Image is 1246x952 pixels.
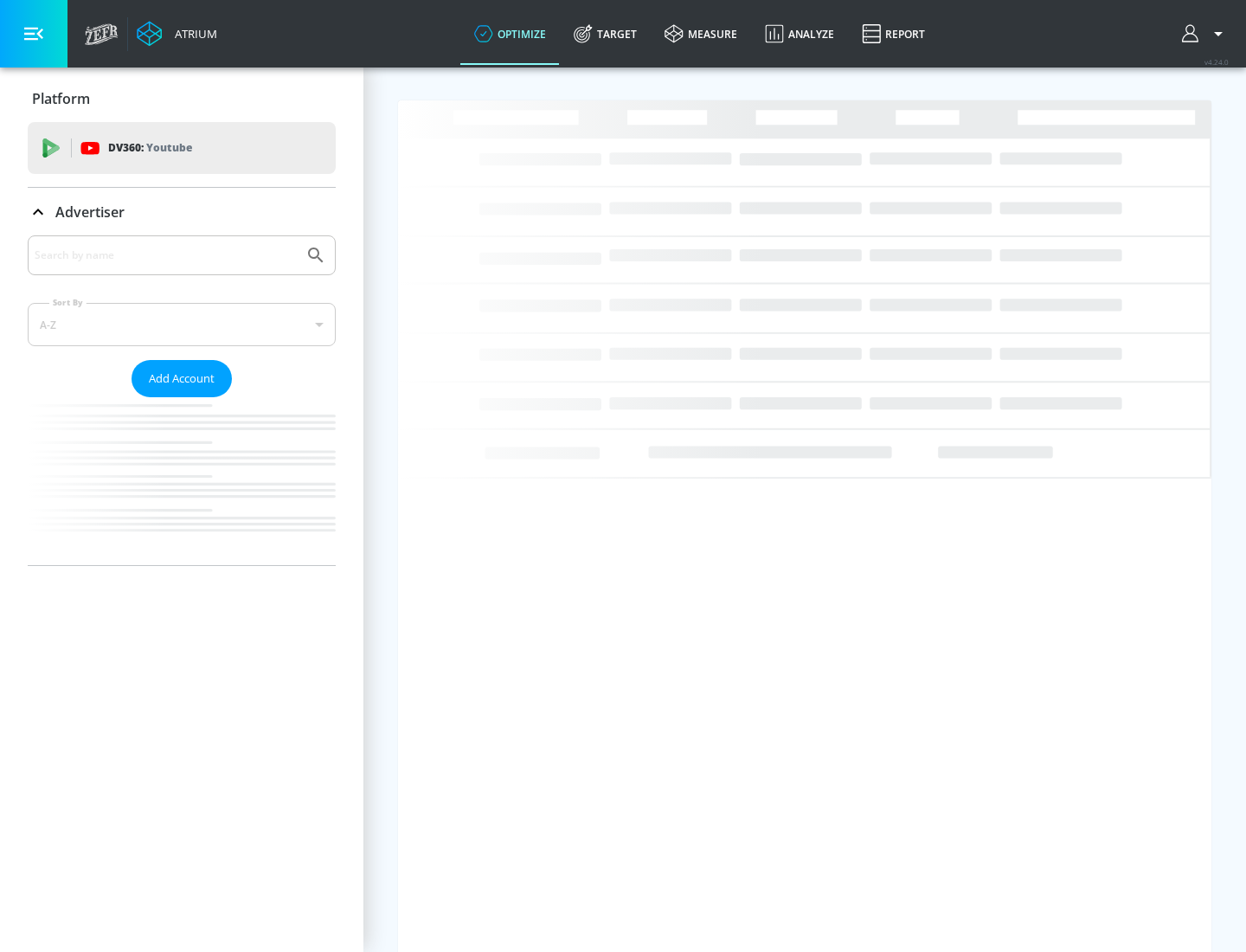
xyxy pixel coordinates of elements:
[35,244,297,267] input: Search by name
[651,3,751,65] a: measure
[460,3,560,65] a: optimize
[28,235,336,565] div: Advertiser
[108,138,192,158] p: DV360:
[168,26,217,42] div: Atrium
[28,188,336,236] div: Advertiser
[28,122,336,174] div: DV360: Youtube
[28,397,336,565] nav: list of Advertiser
[137,21,217,47] a: Atrium
[32,89,90,108] p: Platform
[49,297,87,308] label: Sort By
[560,3,651,65] a: Target
[751,3,848,65] a: Analyze
[55,203,125,222] p: Advertiser
[149,369,215,389] span: Add Account
[848,3,939,65] a: Report
[28,303,336,346] div: A-Z
[132,360,232,397] button: Add Account
[28,74,336,123] div: Platform
[1204,57,1229,67] span: v 4.24.0
[146,138,192,157] p: Youtube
